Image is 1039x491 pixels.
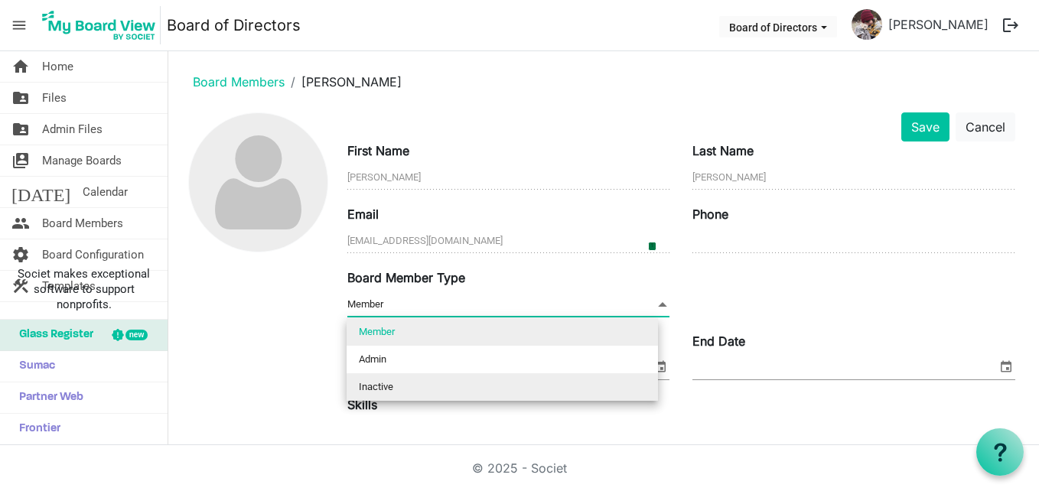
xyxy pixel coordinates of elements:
[11,320,93,350] span: Glass Register
[167,10,301,41] a: Board of Directors
[642,235,654,247] img: npw-badge-icon.svg
[42,208,123,239] span: Board Members
[125,330,148,340] div: new
[11,208,30,239] span: people
[285,73,402,91] li: [PERSON_NAME]
[189,113,327,252] img: no-profile-picture.svg
[5,11,34,40] span: menu
[11,145,30,176] span: switch_account
[11,239,30,270] span: settings
[472,460,567,476] a: © 2025 - Societ
[995,9,1027,41] button: logout
[11,351,55,382] span: Sumac
[651,356,669,376] span: select
[11,382,83,413] span: Partner Web
[42,114,103,145] span: Admin Files
[692,141,754,160] label: Last Name
[347,395,377,414] label: Skills
[193,74,285,89] a: Board Members
[37,6,167,44] a: My Board View Logo
[11,83,30,113] span: folder_shared
[37,6,161,44] img: My Board View Logo
[42,51,73,82] span: Home
[997,356,1015,376] span: select
[42,239,144,270] span: Board Configuration
[852,9,882,40] img: a6ah0srXjuZ-12Q8q2R8a_YFlpLfa_R6DrblpP7LWhseZaehaIZtCsKbqyqjCVmcIyzz-CnSwFS6VEpFR7BkWg_thumb.png
[347,141,409,160] label: First Name
[956,112,1015,141] button: Cancel
[692,332,745,350] label: End Date
[347,346,658,373] li: Admin
[42,83,67,113] span: Files
[648,242,656,251] span: 1
[347,205,379,223] label: Email
[692,205,728,223] label: Phone
[11,177,70,207] span: [DATE]
[901,112,949,141] button: Save
[719,16,837,37] button: Board of Directors dropdownbutton
[42,145,122,176] span: Manage Boards
[7,266,161,312] span: Societ makes exceptional software to support nonprofits.
[11,414,60,444] span: Frontier
[83,177,128,207] span: Calendar
[347,318,658,346] li: Member
[11,51,30,82] span: home
[882,9,995,40] a: [PERSON_NAME]
[11,114,30,145] span: folder_shared
[347,268,465,287] label: Board Member Type
[347,373,658,401] li: Inactive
